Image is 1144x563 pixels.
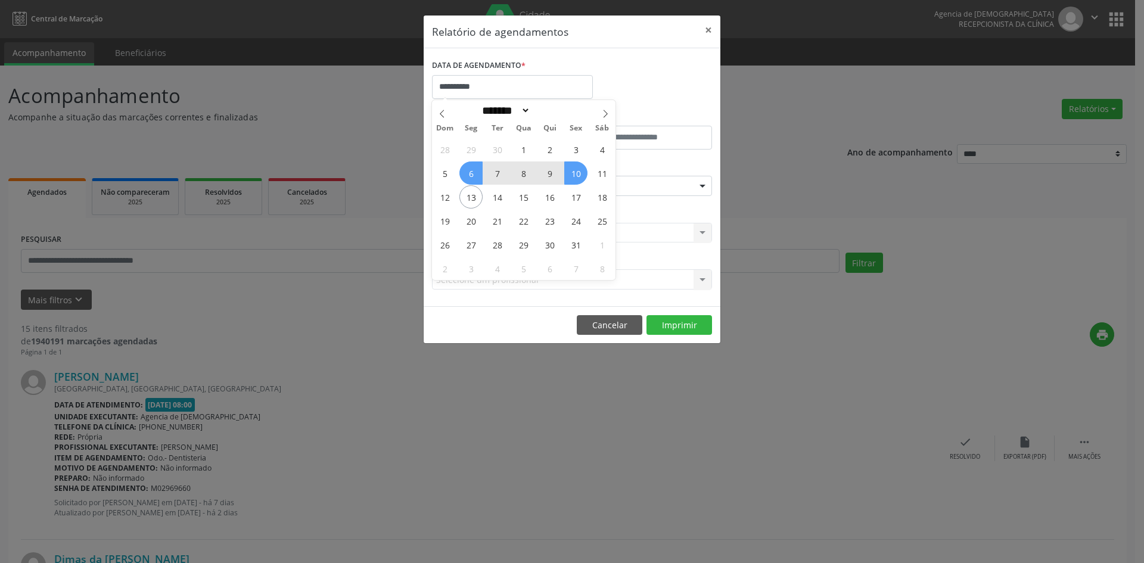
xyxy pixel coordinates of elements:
span: Dom [432,125,458,132]
select: Month [478,104,530,117]
span: Outubro 25, 2025 [590,209,614,232]
span: Outubro 19, 2025 [433,209,456,232]
span: Outubro 24, 2025 [564,209,587,232]
span: Qua [511,125,537,132]
span: Setembro 28, 2025 [433,138,456,161]
button: Close [697,15,720,45]
span: Outubro 17, 2025 [564,185,587,209]
span: Setembro 29, 2025 [459,138,483,161]
span: Novembro 1, 2025 [590,233,614,256]
button: Cancelar [577,315,642,335]
span: Novembro 3, 2025 [459,257,483,280]
span: Outubro 2, 2025 [538,138,561,161]
span: Outubro 30, 2025 [538,233,561,256]
span: Outubro 16, 2025 [538,185,561,209]
input: Year [530,104,570,117]
span: Outubro 10, 2025 [564,161,587,185]
span: Outubro 23, 2025 [538,209,561,232]
span: Outubro 22, 2025 [512,209,535,232]
span: Outubro 6, 2025 [459,161,483,185]
span: Outubro 28, 2025 [486,233,509,256]
span: Novembro 4, 2025 [486,257,509,280]
span: Ter [484,125,511,132]
span: Seg [458,125,484,132]
span: Outubro 31, 2025 [564,233,587,256]
span: Outubro 5, 2025 [433,161,456,185]
span: Novembro 5, 2025 [512,257,535,280]
span: Setembro 30, 2025 [486,138,509,161]
span: Outubro 18, 2025 [590,185,614,209]
span: Outubro 7, 2025 [486,161,509,185]
span: Outubro 13, 2025 [459,185,483,209]
span: Sáb [589,125,615,132]
span: Outubro 3, 2025 [564,138,587,161]
span: Outubro 4, 2025 [590,138,614,161]
span: Outubro 14, 2025 [486,185,509,209]
span: Outubro 27, 2025 [459,233,483,256]
span: Novembro 7, 2025 [564,257,587,280]
span: Outubro 21, 2025 [486,209,509,232]
span: Outubro 1, 2025 [512,138,535,161]
span: Outubro 9, 2025 [538,161,561,185]
span: Outubro 20, 2025 [459,209,483,232]
span: Outubro 8, 2025 [512,161,535,185]
button: Imprimir [646,315,712,335]
span: Outubro 29, 2025 [512,233,535,256]
h5: Relatório de agendamentos [432,24,568,39]
label: ATÉ [575,107,712,126]
span: Outubro 12, 2025 [433,185,456,209]
span: Qui [537,125,563,132]
span: Novembro 8, 2025 [590,257,614,280]
span: Sex [563,125,589,132]
span: Outubro 26, 2025 [433,233,456,256]
span: Novembro 6, 2025 [538,257,561,280]
span: Outubro 15, 2025 [512,185,535,209]
label: DATA DE AGENDAMENTO [432,57,526,75]
span: Outubro 11, 2025 [590,161,614,185]
span: Novembro 2, 2025 [433,257,456,280]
